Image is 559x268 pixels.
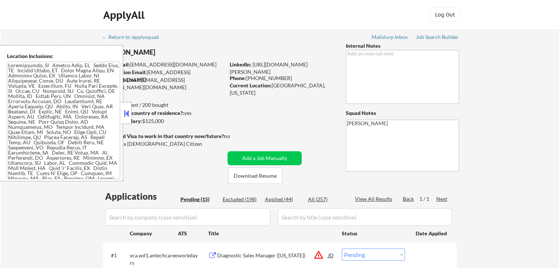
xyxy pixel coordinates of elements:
div: Applications [105,192,178,201]
div: Pending (15) [180,196,217,203]
div: [EMAIL_ADDRESS][PERSON_NAME][DOMAIN_NAME] [103,76,225,91]
div: Squad Notes [346,109,459,117]
a: Mailslurp Inbox [372,34,408,41]
div: 1 / 1 [419,195,436,203]
strong: Current Location: [230,82,272,88]
input: Search by company (case sensitive) [105,208,270,226]
div: workday [178,252,208,259]
div: View All Results [355,195,394,203]
button: warning_amber [313,250,324,260]
div: Mailslurp Inbox [372,35,408,40]
input: Search by title (case sensitive) [277,208,452,226]
div: no [224,133,245,140]
div: ATS [178,230,208,237]
div: Diagnostic Sales Manager ([US_STATE]) [217,252,328,259]
a: ← Return to /applysquad [102,34,166,41]
strong: Phone: [230,75,246,81]
div: Company [130,230,178,237]
div: Title [208,230,335,237]
div: ← Return to /applysquad [102,35,166,40]
div: vca.wd1.antechcareers [130,252,178,266]
div: 44 sent / 200 bought [103,101,225,109]
div: #1 [111,252,124,259]
div: [PERSON_NAME] [103,48,254,57]
button: Add a Job Manually [227,151,302,165]
strong: Can work in country of residence?: [103,110,184,116]
div: [PHONE_NUMBER] [230,75,334,82]
div: yes [103,109,223,117]
div: JD [327,249,335,262]
div: Date Applied [416,230,448,237]
strong: LinkedIn: [230,61,251,68]
button: Download Resume [228,167,283,184]
div: $125,000 [103,117,225,125]
div: [EMAIL_ADDRESS][DOMAIN_NAME] [103,61,225,68]
div: Next [436,195,448,203]
div: All (257) [308,196,345,203]
div: Job Search Builder [416,35,459,40]
div: Applied (44) [265,196,302,203]
div: [GEOGRAPHIC_DATA], [US_STATE] [230,82,334,96]
div: Status [342,227,405,240]
div: Yes, I am a [DEMOGRAPHIC_DATA] Citizen [103,140,227,148]
div: ApplyAll [103,9,147,21]
div: Excluded (198) [223,196,259,203]
div: [EMAIL_ADDRESS][DOMAIN_NAME] [103,69,225,83]
div: Back [403,195,415,203]
div: Location Inclusions: [7,52,120,60]
strong: Will need Visa to work in that country now/future?: [103,133,225,139]
div: Internal Notes [346,42,459,50]
a: [URL][DOMAIN_NAME][PERSON_NAME] [230,61,308,75]
a: Job Search Builder [416,34,459,41]
button: Log Out [430,7,460,22]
